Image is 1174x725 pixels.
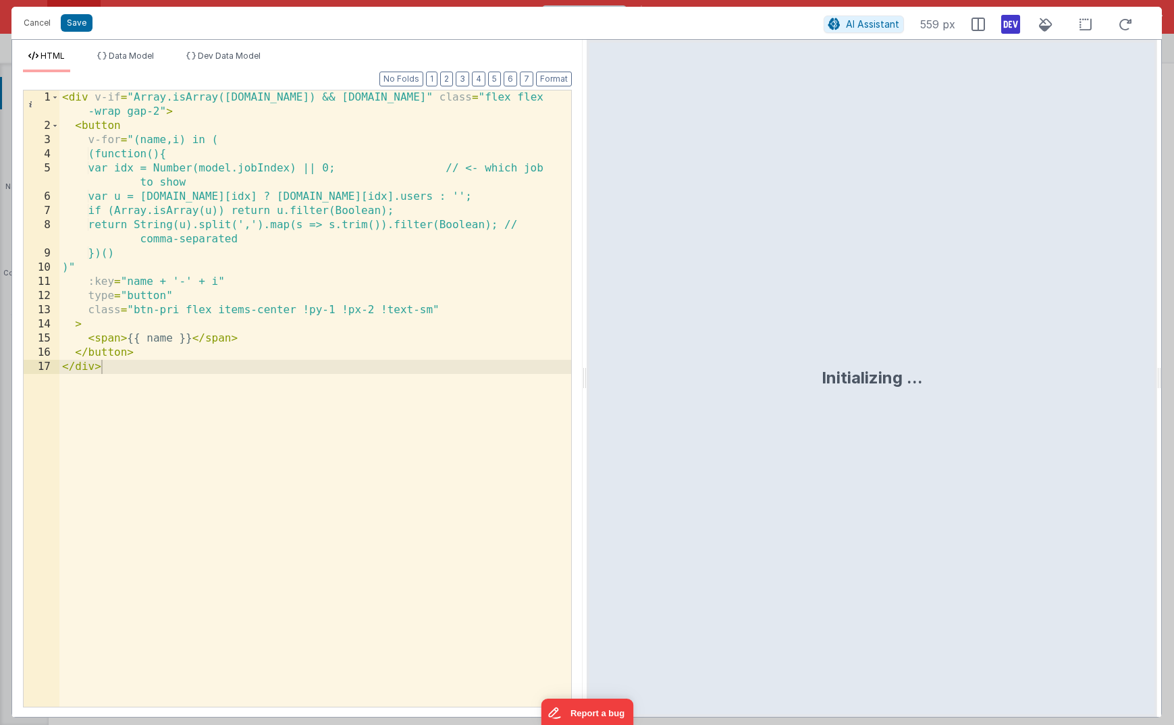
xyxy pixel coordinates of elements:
[488,72,501,86] button: 5
[504,72,517,86] button: 6
[824,16,904,33] button: AI Assistant
[24,246,59,261] div: 9
[24,90,59,119] div: 1
[24,218,59,246] div: 8
[24,147,59,161] div: 4
[24,346,59,360] div: 16
[536,72,572,86] button: Format
[109,51,154,61] span: Data Model
[24,190,59,204] div: 6
[24,204,59,218] div: 7
[440,72,453,86] button: 2
[846,18,899,30] span: AI Assistant
[24,317,59,331] div: 14
[24,360,59,374] div: 17
[61,14,92,32] button: Save
[24,331,59,346] div: 15
[520,72,533,86] button: 7
[24,289,59,303] div: 12
[41,51,65,61] span: HTML
[920,16,955,32] span: 559 px
[17,14,57,32] button: Cancel
[24,133,59,147] div: 3
[24,119,59,133] div: 2
[24,161,59,190] div: 5
[472,72,485,86] button: 4
[24,275,59,289] div: 11
[822,367,923,389] div: Initializing ...
[426,72,437,86] button: 1
[24,303,59,317] div: 13
[24,261,59,275] div: 10
[456,72,469,86] button: 3
[198,51,261,61] span: Dev Data Model
[379,72,423,86] button: No Folds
